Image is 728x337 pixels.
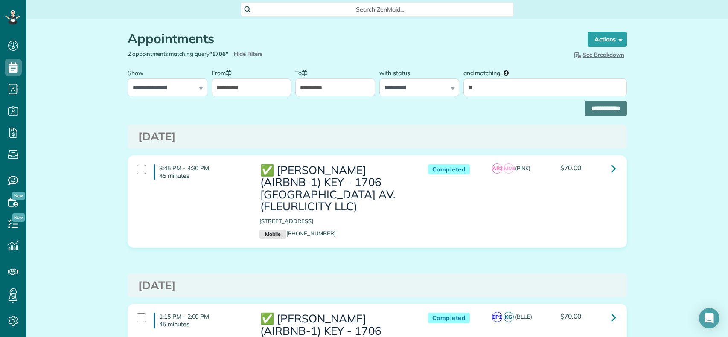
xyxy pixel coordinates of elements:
label: From [212,64,236,80]
span: EP1 [492,312,502,322]
h3: [DATE] [138,279,616,292]
h1: Appointments [128,32,571,46]
label: To [295,64,312,80]
strong: "1706" [210,50,228,57]
h3: ✅ [PERSON_NAME] (AIRBNB-1) KEY - 1706 [GEOGRAPHIC_DATA] AV. (FLEURLICITY LLC) [259,164,411,213]
span: $70.00 [560,312,581,320]
span: Completed [428,164,470,175]
h4: 1:15 PM - 2:00 PM [154,313,247,328]
h4: 3:45 PM - 4:30 PM [154,164,247,180]
button: Actions [588,32,627,47]
span: Hide Filters [234,50,263,58]
label: and matching [463,64,515,80]
small: Mobile [259,230,286,239]
div: 2 appointments matching query [121,50,377,58]
span: See Breakdown [573,51,624,58]
span: (BLUE) [515,313,533,320]
button: See Breakdown [570,50,627,59]
p: 45 minutes [159,320,247,328]
span: (PINK) [515,165,531,171]
div: Open Intercom Messenger [699,308,719,328]
span: KG [504,312,514,322]
a: Hide Filters [234,50,263,57]
span: New [12,192,25,200]
h3: [DATE] [138,131,616,143]
span: MM4 [504,163,514,174]
span: AR2 [492,163,502,174]
p: 45 minutes [159,172,247,180]
a: Mobile[PHONE_NUMBER] [259,230,336,237]
span: Completed [428,313,470,323]
p: [STREET_ADDRESS] [259,217,411,225]
span: New [12,213,25,222]
span: $70.00 [560,163,581,172]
